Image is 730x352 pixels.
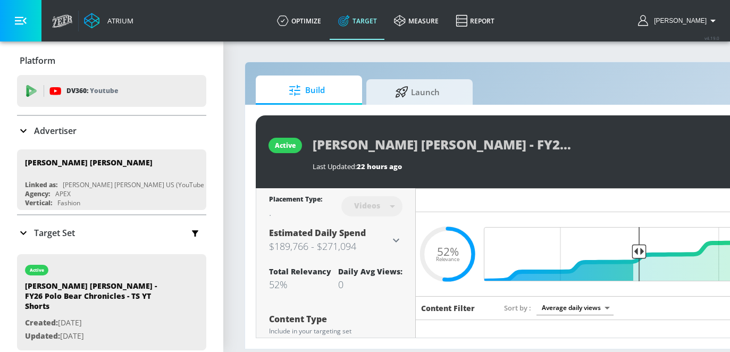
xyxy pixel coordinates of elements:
[90,85,118,96] p: Youtube
[34,227,75,239] p: Target Set
[437,246,459,257] span: 52%
[25,157,153,167] div: [PERSON_NAME] [PERSON_NAME]
[20,55,55,66] p: Platform
[66,85,118,97] p: DV360:
[17,254,206,350] div: active[PERSON_NAME] [PERSON_NAME] - FY26 Polo Bear Chronicles - TS YT ShortsCreated:[DATE]Updated...
[338,266,402,276] div: Daily Avg Views:
[638,14,719,27] button: [PERSON_NAME]
[25,331,60,341] span: Updated:
[17,149,206,210] div: [PERSON_NAME] [PERSON_NAME]Linked as:[PERSON_NAME] [PERSON_NAME] US (YouTube)Agency:APEXVertical:...
[17,75,206,107] div: DV360: Youtube
[330,2,385,40] a: Target
[421,303,475,313] h6: Content Filter
[357,162,402,171] span: 22 hours ago
[103,16,133,26] div: Atrium
[436,257,459,262] span: Relevance
[536,300,614,315] div: Average daily views
[704,35,719,41] span: v 4.19.0
[269,278,331,291] div: 52%
[25,189,50,198] div: Agency:
[25,316,174,330] p: [DATE]
[17,46,206,76] div: Platform
[34,125,77,137] p: Advertiser
[25,281,174,316] div: [PERSON_NAME] [PERSON_NAME] - FY26 Polo Bear Chronicles - TS YT Shorts
[25,330,174,343] p: [DATE]
[55,189,71,198] div: APEX
[30,267,44,273] div: active
[25,317,58,328] span: Created:
[275,141,296,150] div: active
[385,2,447,40] a: measure
[447,2,503,40] a: Report
[266,78,347,103] span: Build
[269,227,402,254] div: Estimated Daily Spend$189,766 - $271,094
[17,215,206,250] div: Target Set
[84,13,133,29] a: Atrium
[57,198,80,207] div: Fashion
[269,239,390,254] h3: $189,766 - $271,094
[25,180,57,189] div: Linked as:
[269,266,331,276] div: Total Relevancy
[269,328,402,334] div: Include in your targeting set
[650,17,707,24] span: login as: brooke.armstrong@zefr.com
[25,198,52,207] div: Vertical:
[349,201,385,210] div: Videos
[269,315,402,323] div: Content Type
[338,278,402,291] div: 0
[63,180,206,189] div: [PERSON_NAME] [PERSON_NAME] US (YouTube)
[17,116,206,146] div: Advertiser
[504,303,531,313] span: Sort by
[269,195,322,206] div: Placement Type:
[268,2,330,40] a: optimize
[269,227,366,239] span: Estimated Daily Spend
[377,79,458,105] span: Launch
